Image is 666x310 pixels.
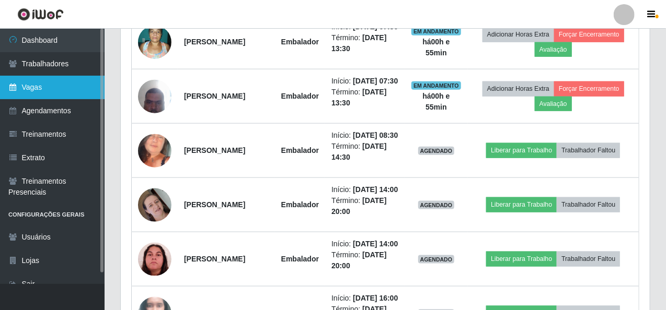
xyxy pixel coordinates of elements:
strong: Embalador [281,92,319,100]
time: [DATE] 16:00 [353,294,398,302]
button: Trabalhador Faltou [557,143,620,158]
img: 1746889140072.jpeg [138,114,171,187]
img: 1750360677294.jpeg [138,243,171,276]
button: Liberar para Trabalho [486,143,557,158]
li: Término: [331,87,398,109]
button: Liberar para Trabalho [486,197,557,212]
time: [DATE] 14:00 [353,240,398,248]
strong: Embalador [281,200,319,209]
button: Adicionar Horas Extra [483,27,554,42]
span: EM ANDAMENTO [411,81,461,90]
img: 1722619557508.jpeg [138,74,171,118]
strong: Embalador [281,38,319,46]
button: Avaliação [535,42,572,57]
time: [DATE] 08:30 [353,131,398,139]
li: Início: [331,76,398,87]
time: [DATE] 14:00 [353,185,398,194]
button: Avaliação [535,97,572,111]
strong: [PERSON_NAME] [184,38,245,46]
button: Trabalhador Faltou [557,197,620,212]
li: Término: [331,249,398,271]
li: Início: [331,130,398,141]
li: Início: [331,184,398,195]
li: Término: [331,32,398,54]
span: AGENDADO [418,201,455,209]
strong: [PERSON_NAME] [184,146,245,154]
li: Término: [331,195,398,217]
button: Trabalhador Faltou [557,252,620,266]
img: 1694555706443.jpeg [138,175,171,235]
time: [DATE] 07:30 [353,77,398,85]
strong: [PERSON_NAME] [184,255,245,263]
span: EM ANDAMENTO [411,27,461,35]
img: CoreUI Logo [17,8,64,21]
li: Início: [331,293,398,304]
button: Forçar Encerramento [554,27,624,42]
strong: Embalador [281,146,319,154]
strong: [PERSON_NAME] [184,200,245,209]
strong: há 00 h e 55 min [422,38,450,57]
button: Liberar para Trabalho [486,252,557,266]
button: Forçar Encerramento [554,81,624,96]
span: AGENDADO [418,255,455,264]
strong: [PERSON_NAME] [184,92,245,100]
li: Início: [331,239,398,249]
li: Término: [331,141,398,163]
img: 1677665450683.jpeg [138,20,171,64]
strong: Embalador [281,255,319,263]
button: Adicionar Horas Extra [483,81,554,96]
span: AGENDADO [418,147,455,155]
strong: há 00 h e 55 min [422,92,450,111]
